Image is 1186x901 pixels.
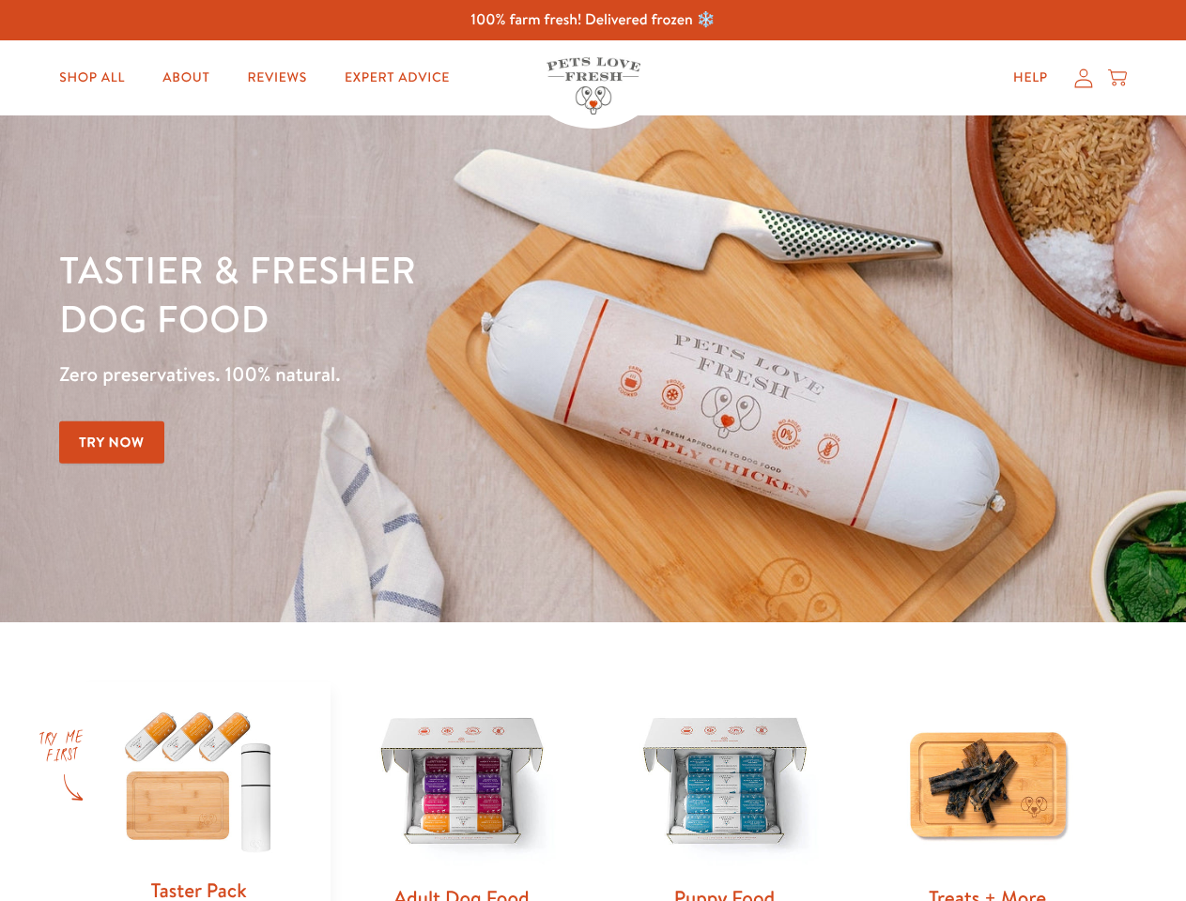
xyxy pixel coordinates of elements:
h1: Tastier & fresher dog food [59,245,771,343]
a: Shop All [44,59,140,97]
a: Reviews [232,59,321,97]
a: About [147,59,224,97]
a: Expert Advice [330,59,465,97]
img: Pets Love Fresh [547,57,640,115]
a: Help [998,59,1063,97]
a: Try Now [59,421,164,464]
p: Zero preservatives. 100% natural. [59,358,771,391]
